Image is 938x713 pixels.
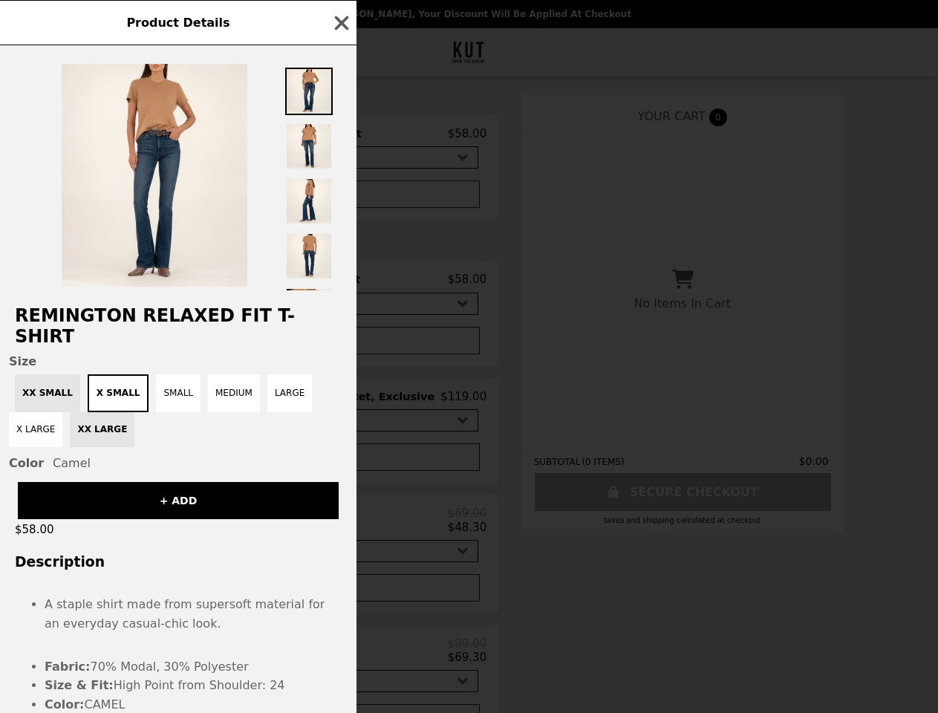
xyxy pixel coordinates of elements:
span: Size [9,354,348,368]
button: X LARGE [9,412,62,447]
button: SMALL [156,374,201,412]
button: LARGE [267,374,312,412]
li: A staple shirt made from supersoft material for an everyday casual-chic look. [45,595,342,633]
span: Color [9,456,44,470]
img: Thumbnail 4 [285,232,333,280]
button: + ADD [18,482,339,519]
strong: Color: [45,697,85,712]
img: X SMALL / Camel [62,64,247,287]
img: Thumbnail 3 [285,178,333,225]
span: Product Details [126,16,229,30]
img: Thumbnail 2 [285,123,333,170]
li: High Point from Shoulder: 24 [45,676,342,695]
strong: Size & Fit: [45,678,114,692]
div: Camel [9,456,348,470]
button: X SMALL [88,374,149,412]
img: Thumbnail 5 [285,287,333,335]
button: MEDIUM [208,374,260,412]
li: 70% Modal, 30% Polyester [45,657,342,677]
img: Thumbnail 1 [285,68,333,115]
strong: Fabric: [45,660,91,674]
